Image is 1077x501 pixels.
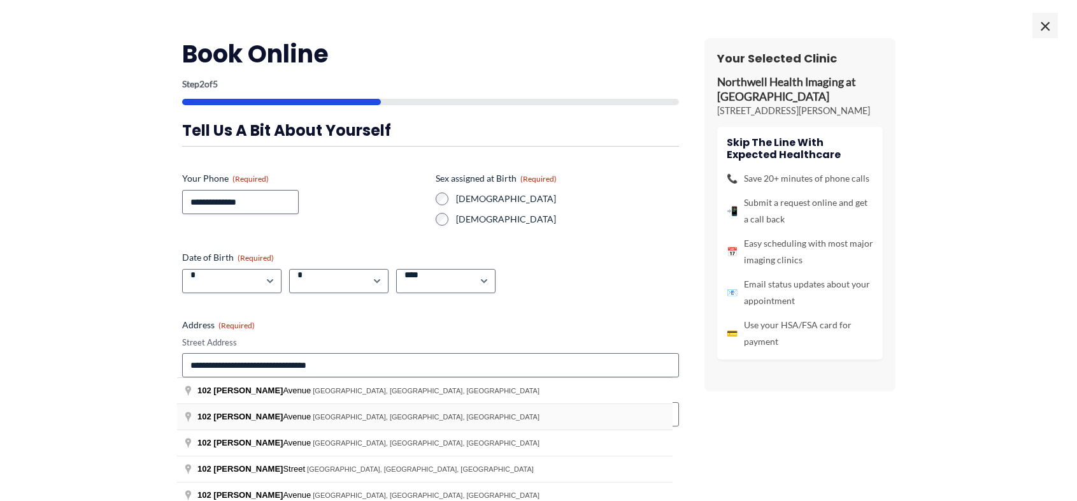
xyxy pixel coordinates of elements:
span: [PERSON_NAME] [213,412,283,421]
label: Your Phone [182,172,425,185]
span: 5 [213,78,218,89]
span: (Required) [238,253,274,263]
span: Avenue [197,438,313,447]
span: 📞 [727,170,738,187]
span: 102 [197,412,211,421]
span: 💳 [727,325,738,342]
p: [STREET_ADDRESS][PERSON_NAME] [717,105,883,117]
span: [PERSON_NAME] [213,438,283,447]
span: [GEOGRAPHIC_DATA], [GEOGRAPHIC_DATA], [GEOGRAPHIC_DATA] [307,465,534,473]
span: 102 [197,386,211,395]
legend: Sex assigned at Birth [436,172,557,185]
span: [GEOGRAPHIC_DATA], [GEOGRAPHIC_DATA], [GEOGRAPHIC_DATA] [313,387,539,395]
span: Avenue [197,412,313,421]
span: 2 [199,78,204,89]
legend: Address [182,319,255,331]
span: × [1032,13,1058,38]
span: [PERSON_NAME] [213,490,283,500]
label: [DEMOGRAPHIC_DATA] [456,213,679,226]
span: 📧 [727,284,738,301]
span: [GEOGRAPHIC_DATA], [GEOGRAPHIC_DATA], [GEOGRAPHIC_DATA] [313,491,539,499]
li: Save 20+ minutes of phone calls [727,170,873,187]
h3: Tell us a bit about yourself [182,120,679,140]
span: 102 [197,464,211,474]
span: Avenue [197,490,313,500]
span: (Required) [232,174,269,184]
span: Street [197,464,307,474]
span: (Required) [218,321,255,330]
span: [GEOGRAPHIC_DATA], [GEOGRAPHIC_DATA], [GEOGRAPHIC_DATA] [313,413,539,421]
li: Submit a request online and get a call back [727,194,873,228]
li: Use your HSA/FSA card for payment [727,317,873,350]
li: Email status updates about your appointment [727,276,873,309]
span: [PERSON_NAME] [213,464,283,474]
span: 102 [197,490,211,500]
p: Step of [182,80,679,89]
h3: Your Selected Clinic [717,51,883,66]
span: [PERSON_NAME] [213,386,283,395]
span: (Required) [520,174,557,184]
span: Avenue [197,386,313,395]
h4: Skip the line with Expected Healthcare [727,136,873,161]
legend: Date of Birth [182,251,274,264]
p: Northwell Health Imaging at [GEOGRAPHIC_DATA] [717,75,883,105]
li: Easy scheduling with most major imaging clinics [727,235,873,268]
span: 102 [197,438,211,447]
span: 📲 [727,203,738,219]
label: [DEMOGRAPHIC_DATA] [456,192,679,205]
span: 📅 [727,243,738,260]
span: [GEOGRAPHIC_DATA], [GEOGRAPHIC_DATA], [GEOGRAPHIC_DATA] [313,439,539,447]
label: Street Address [182,337,679,349]
h2: Book Online [182,38,679,69]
